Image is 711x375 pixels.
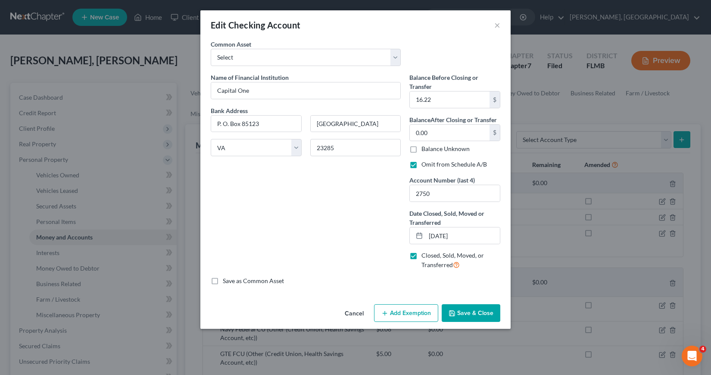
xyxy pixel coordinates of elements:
input: Enter name... [211,82,400,99]
input: 0.00 [410,91,490,108]
button: Cancel [338,305,371,322]
input: Enter city... [311,116,401,132]
label: Balance Before Closing or Transfer [409,73,500,91]
button: Add Exemption [374,304,438,322]
input: Enter address... [211,116,301,132]
span: 4 [699,346,706,353]
input: MM/DD/YYYY [426,227,500,244]
span: Closed, Sold, Moved, or Transferred [421,252,484,268]
input: XXXX [410,185,500,202]
label: Save as Common Asset [223,277,284,285]
label: Omit from Schedule A/B [421,160,487,169]
div: Edit Checking Account [211,19,300,31]
input: 0.00 [410,125,490,141]
button: × [494,20,500,30]
span: Date Closed, Sold, Moved or Transferred [409,210,484,226]
div: $ [490,91,500,108]
div: $ [490,125,500,141]
label: Account Number (last 4) [409,176,475,185]
label: Bank Address [206,106,405,115]
button: Save & Close [442,304,500,322]
label: Balance [409,115,497,124]
iframe: Intercom live chat [682,346,702,366]
input: Enter zip... [310,139,401,156]
label: Balance Unknown [421,145,470,153]
span: Name of Financial Institution [211,74,289,81]
span: After Closing or Transfer [430,116,497,123]
label: Common Asset [211,40,251,49]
